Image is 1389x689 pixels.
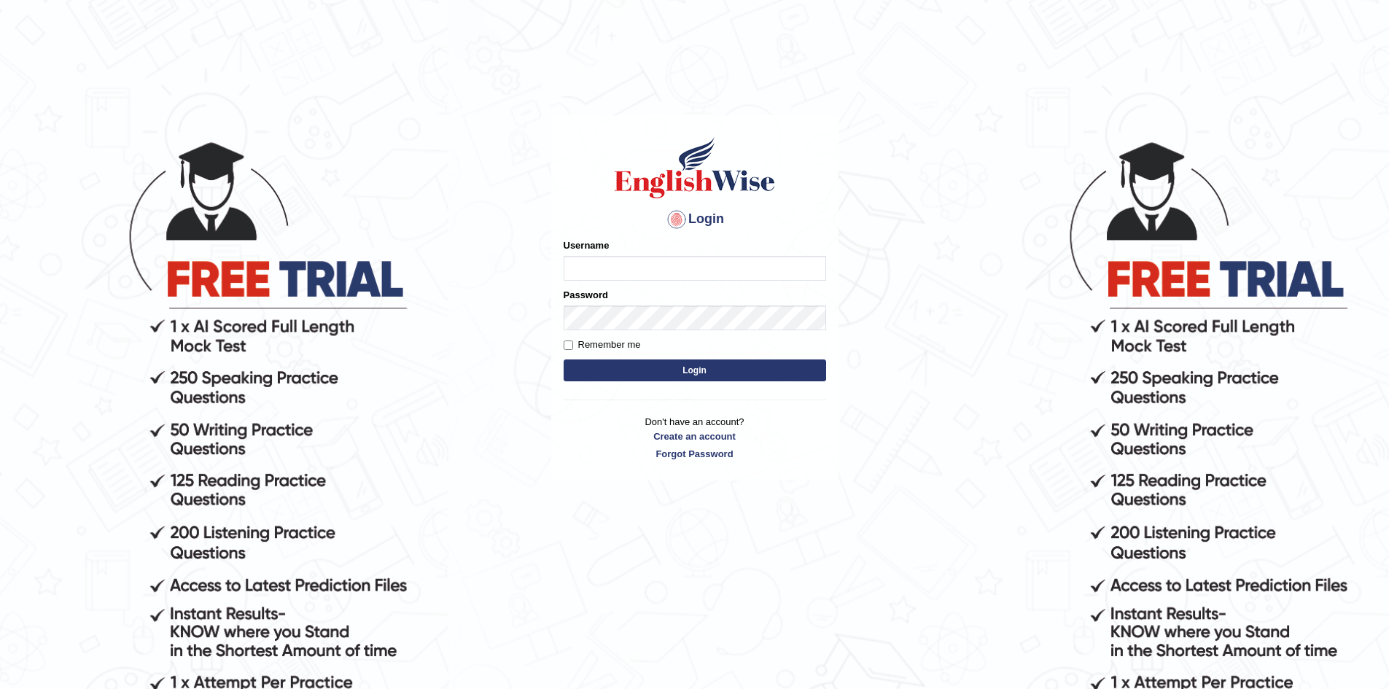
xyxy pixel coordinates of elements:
button: Login [564,359,826,381]
a: Forgot Password [564,447,826,461]
label: Remember me [564,338,641,352]
label: Username [564,238,610,252]
a: Create an account [564,429,826,443]
p: Don't have an account? [564,415,826,460]
input: Remember me [564,340,573,350]
img: Logo of English Wise sign in for intelligent practice with AI [612,135,778,201]
label: Password [564,288,608,302]
h4: Login [564,208,826,231]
